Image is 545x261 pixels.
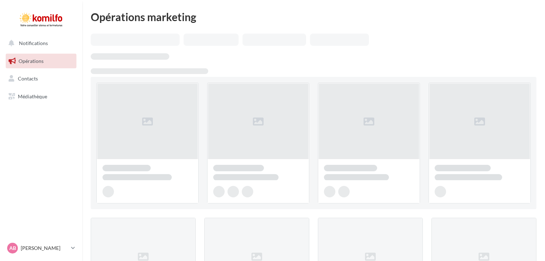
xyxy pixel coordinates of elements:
a: Médiathèque [4,89,78,104]
a: AB [PERSON_NAME] [6,241,76,255]
span: Notifications [19,40,48,46]
a: Contacts [4,71,78,86]
p: [PERSON_NAME] [21,245,68,252]
button: Notifications [4,36,75,51]
span: Médiathèque [18,93,47,99]
div: Opérations marketing [91,11,536,22]
span: AB [9,245,16,252]
span: Opérations [19,58,44,64]
a: Opérations [4,54,78,69]
span: Contacts [18,75,38,82]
